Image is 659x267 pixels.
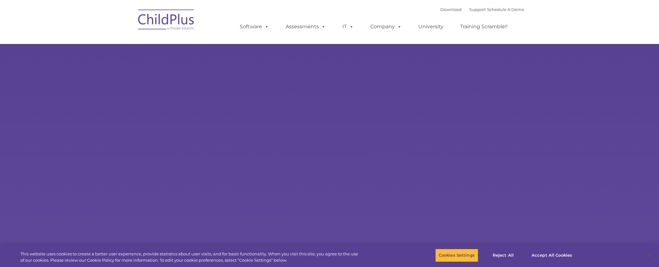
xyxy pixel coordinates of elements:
[487,7,524,12] a: Schedule A Demo
[412,20,450,33] a: University
[435,249,478,262] button: Cookies Settings
[279,20,332,33] a: Assessments
[440,7,524,12] font: |
[528,249,576,262] button: Accept All Cookies
[135,5,198,36] img: ChildPlus by Procare Solutions
[20,251,362,263] div: This website uses cookies to create a better user experience, provide statistics about user visit...
[364,20,408,33] a: Company
[440,7,462,12] a: Download
[642,248,656,262] button: Close
[233,20,275,33] a: Software
[454,20,514,33] a: Training Scramble!!
[336,20,360,33] a: IT
[469,7,486,12] a: Support
[484,249,523,262] button: Reject All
